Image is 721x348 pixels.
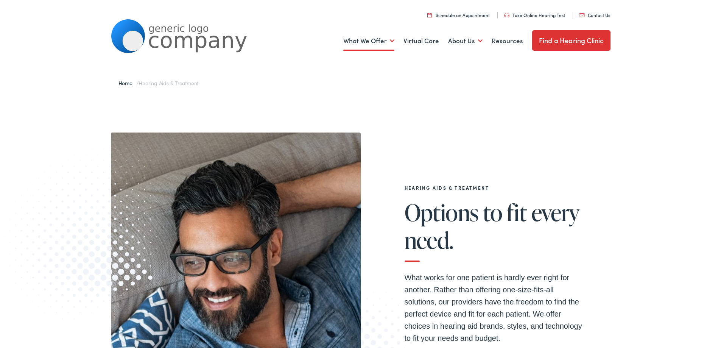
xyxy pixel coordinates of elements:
a: Take Online Hearing Test [504,12,565,18]
a: Home [118,79,136,87]
span: Hearing Aids & Treatment [139,79,198,87]
span: Options [405,200,479,225]
a: Schedule an Appointment [427,12,490,18]
span: every [531,200,579,225]
a: Find a Hearing Clinic [532,30,610,51]
h2: Hearing Aids & Treatment [405,185,586,190]
span: fit [507,200,527,225]
a: Virtual Care [403,27,439,55]
a: About Us [448,27,483,55]
p: What works for one patient is hardly ever right for another. Rather than offering one-size-fits-a... [405,272,586,344]
img: utility icon [504,13,509,17]
span: / [118,79,199,87]
img: utility icon [579,13,585,17]
a: Contact Us [579,12,610,18]
img: utility icon [427,12,432,17]
a: What We Offer [343,27,394,55]
span: need. [405,228,453,253]
a: Resources [492,27,523,55]
span: to [483,200,503,225]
